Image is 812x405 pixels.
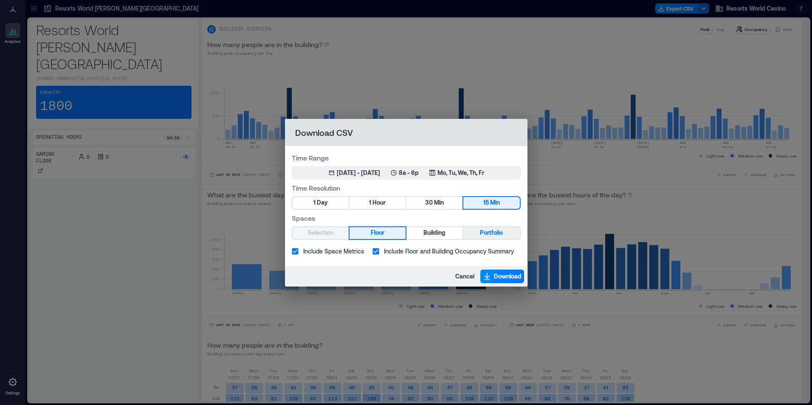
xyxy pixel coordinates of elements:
[369,197,371,208] span: 1
[406,197,462,209] button: 30 Min
[384,247,514,256] span: Include Floor and Building Occupancy Summary
[437,169,484,177] p: Mo, Tu, We, Th, Fr
[425,197,433,208] span: 30
[292,166,521,180] button: [DATE] - [DATE]8a - 6pMo, Tu, We, Th, Fr
[434,197,444,208] span: Min
[317,197,328,208] span: Day
[292,153,521,163] label: Time Range
[490,197,500,208] span: Min
[372,197,386,208] span: Hour
[463,197,519,209] button: 15 Min
[285,119,527,146] h2: Download CSV
[494,272,522,281] span: Download
[303,247,364,256] span: Include Space Metrics
[337,169,380,177] div: [DATE] - [DATE]
[480,270,524,283] button: Download
[350,227,406,239] button: Floor
[455,272,474,281] span: Cancel
[453,270,477,283] button: Cancel
[350,197,406,209] button: 1 Hour
[463,227,519,239] button: Portfolio
[406,227,462,239] button: Building
[292,213,521,223] label: Spaces
[313,197,316,208] span: 1
[399,169,419,177] p: 8a - 6p
[371,228,384,238] span: Floor
[293,197,349,209] button: 1 Day
[423,228,445,238] span: Building
[480,228,503,238] span: Portfolio
[483,197,489,208] span: 15
[292,183,521,193] label: Time Resolution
